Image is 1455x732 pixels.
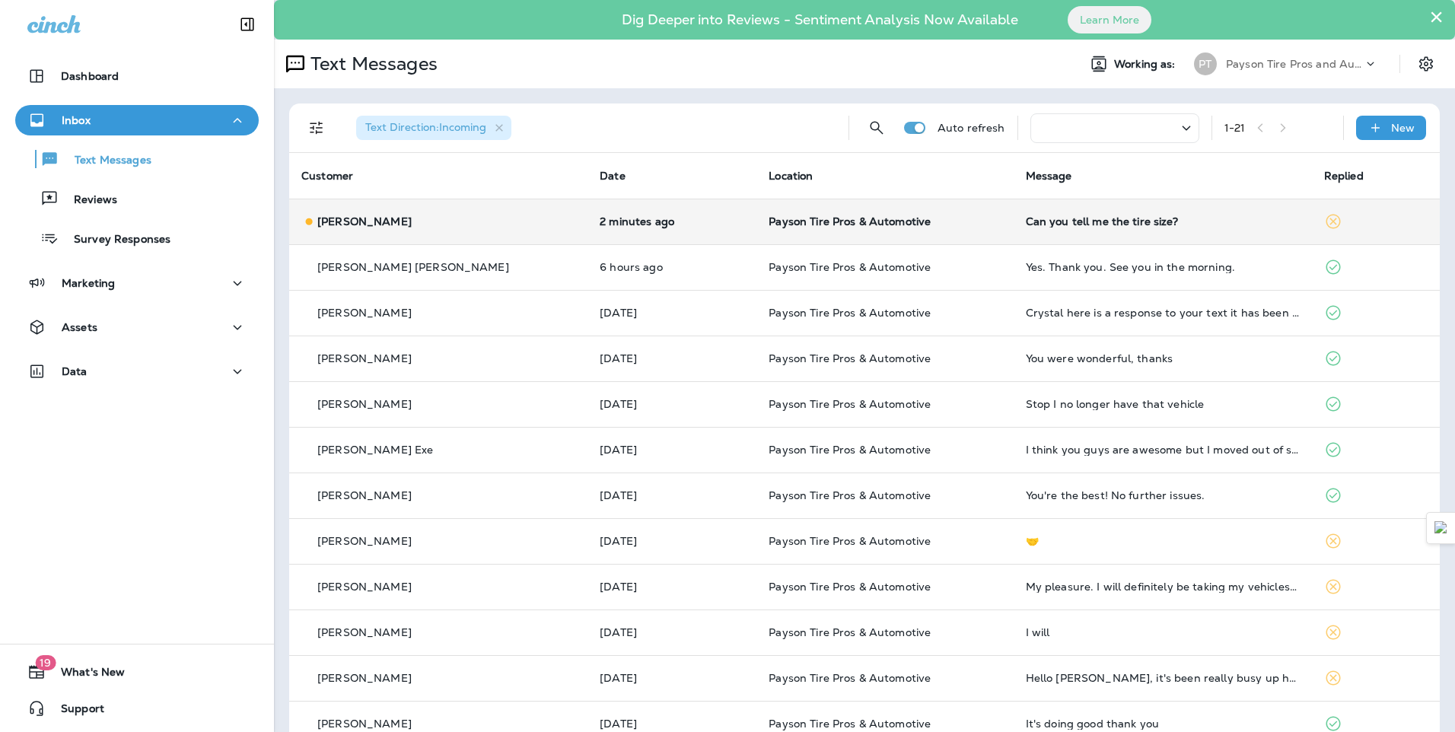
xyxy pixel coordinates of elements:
p: New [1391,122,1415,134]
p: Oct 4, 2025 08:44 AM [600,352,744,364]
p: Oct 2, 2025 09:29 AM [600,672,744,684]
button: 19What's New [15,657,259,687]
p: Oct 2, 2025 12:01 PM [600,581,744,593]
p: Data [62,365,88,377]
span: Payson Tire Pros & Automotive [769,443,931,457]
p: Oct 6, 2025 09:39 AM [600,261,744,273]
p: [PERSON_NAME] [317,307,412,319]
p: Inbox [62,114,91,126]
p: [PERSON_NAME] [317,215,412,228]
p: [PERSON_NAME] [317,626,412,638]
button: Learn More [1068,6,1151,33]
span: Date [600,169,626,183]
p: [PERSON_NAME] [317,672,412,684]
button: Search Messages [861,113,892,143]
p: [PERSON_NAME] [317,489,412,501]
img: Detect Auto [1434,521,1448,535]
p: Survey Responses [59,233,170,247]
button: Survey Responses [15,222,259,254]
span: Payson Tire Pros & Automotive [769,352,931,365]
p: [PERSON_NAME] [317,398,412,410]
span: Replied [1324,169,1364,183]
div: 🤝 [1026,535,1300,547]
p: Oct 3, 2025 08:27 AM [600,444,744,456]
span: What's New [46,666,125,684]
p: Reviews [59,193,117,208]
div: 1 - 21 [1224,122,1246,134]
span: Payson Tire Pros & Automotive [769,625,931,639]
span: Customer [301,169,353,183]
div: I will [1026,626,1300,638]
span: Payson Tire Pros & Automotive [769,717,931,730]
div: You're the best! No further issues. [1026,489,1300,501]
div: My pleasure. I will definitely be taking my vehicles here from now on [1026,581,1300,593]
p: Oct 3, 2025 08:24 AM [600,489,744,501]
p: Oct 6, 2025 04:01 PM [600,215,744,228]
button: Settings [1412,50,1440,78]
p: Payson Tire Pros and Automotive [1226,58,1363,70]
button: Dashboard [15,61,259,91]
button: Inbox [15,105,259,135]
p: [PERSON_NAME] [PERSON_NAME] [317,261,509,273]
p: Oct 2, 2025 08:31 AM [600,718,744,730]
p: Oct 2, 2025 10:10 AM [600,626,744,638]
div: You were wonderful, thanks [1026,352,1300,364]
div: It's doing good thank you [1026,718,1300,730]
span: Payson Tire Pros & Automotive [769,260,931,274]
button: Close [1429,5,1444,29]
button: Collapse Sidebar [226,9,269,40]
p: Auto refresh [938,122,1005,134]
div: PT [1194,53,1217,75]
span: Text Direction : Incoming [365,120,486,134]
p: Dashboard [61,70,119,82]
span: Payson Tire Pros & Automotive [769,489,931,502]
p: Marketing [62,277,115,289]
p: Text Messages [304,53,438,75]
span: Support [46,702,104,721]
p: [PERSON_NAME] [317,581,412,593]
div: Crystal here is a response to your text it has been awhile but it still has a slow leak in the re... [1026,307,1300,319]
p: [PERSON_NAME] [317,535,412,547]
p: [PERSON_NAME] [317,718,412,730]
span: Payson Tire Pros & Automotive [769,534,931,548]
button: Filters [301,113,332,143]
p: [PERSON_NAME] [317,352,412,364]
div: I think you guys are awesome but I moved out of state... thank you for always taking care of me [1026,444,1300,456]
span: Message [1026,169,1072,183]
button: Assets [15,312,259,342]
div: Can you tell me the tire size? [1026,215,1300,228]
div: Text Direction:Incoming [356,116,511,140]
button: Data [15,356,259,387]
span: Payson Tire Pros & Automotive [769,306,931,320]
p: Dig Deeper into Reviews - Sentiment Analysis Now Available [578,18,1062,22]
button: Support [15,693,259,724]
button: Marketing [15,268,259,298]
span: 19 [35,655,56,670]
p: [PERSON_NAME] Exe [317,444,433,456]
p: Assets [62,321,97,333]
div: Stop I no longer have that vehicle [1026,398,1300,410]
span: Working as: [1114,58,1179,71]
span: Payson Tire Pros & Automotive [769,671,931,685]
p: Text Messages [59,154,151,168]
p: Oct 3, 2025 08:27 AM [600,398,744,410]
span: Location [769,169,813,183]
div: Yes. Thank you. See you in the morning. [1026,261,1300,273]
span: Payson Tire Pros & Automotive [769,397,931,411]
span: Payson Tire Pros & Automotive [769,215,931,228]
span: Payson Tire Pros & Automotive [769,580,931,594]
button: Text Messages [15,143,259,175]
p: Oct 2, 2025 01:28 PM [600,535,744,547]
div: Hello koy, it's been really busy up here in pine building our new home. I'll try to get down ther... [1026,672,1300,684]
button: Reviews [15,183,259,215]
p: Oct 4, 2025 04:06 PM [600,307,744,319]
